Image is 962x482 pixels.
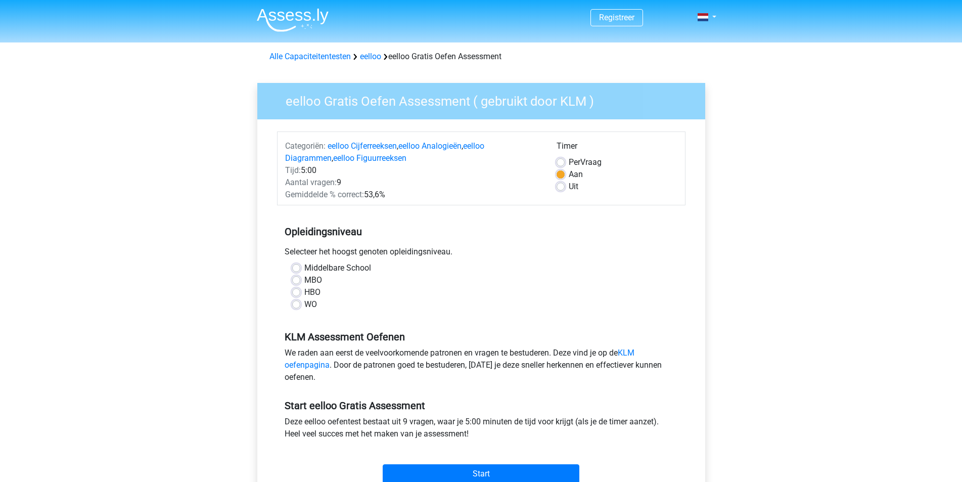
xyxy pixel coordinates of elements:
[278,177,549,189] div: 9
[278,140,549,164] div: , , ,
[285,141,326,151] span: Categoriën:
[328,141,397,151] a: eelloo Cijferreeksen
[285,178,337,187] span: Aantal vragen:
[273,90,698,109] h3: eelloo Gratis Oefen Assessment ( gebruikt door KLM )
[257,8,329,32] img: Assessly
[277,246,685,262] div: Selecteer het hoogst genoten opleidingsniveau.
[278,189,549,201] div: 53,6%
[398,141,462,151] a: eelloo Analogieën
[277,347,685,387] div: We raden aan eerst de veelvoorkomende patronen en vragen te bestuderen. Deze vind je op de . Door...
[569,181,578,193] label: Uit
[599,13,634,22] a: Registreer
[360,52,381,61] a: eelloo
[569,157,580,167] span: Per
[285,165,301,175] span: Tijd:
[557,140,677,156] div: Timer
[285,190,364,199] span: Gemiddelde % correct:
[569,168,583,181] label: Aan
[265,51,697,63] div: eelloo Gratis Oefen Assessment
[304,274,322,286] label: MBO
[304,286,320,298] label: HBO
[304,298,317,311] label: WO
[333,153,406,163] a: eelloo Figuurreeksen
[569,156,602,168] label: Vraag
[285,331,678,343] h5: KLM Assessment Oefenen
[304,262,371,274] label: Middelbare School
[269,52,351,61] a: Alle Capaciteitentesten
[285,400,678,412] h5: Start eelloo Gratis Assessment
[278,164,549,177] div: 5:00
[285,222,678,242] h5: Opleidingsniveau
[277,416,685,444] div: Deze eelloo oefentest bestaat uit 9 vragen, waar je 5:00 minuten de tijd voor krijgt (als je de t...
